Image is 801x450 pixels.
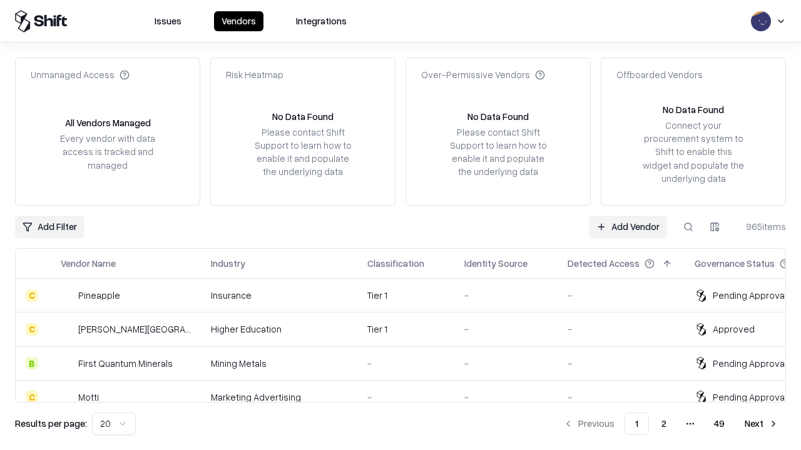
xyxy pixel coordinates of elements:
[556,412,786,435] nav: pagination
[736,220,786,233] div: 965 items
[464,257,528,270] div: Identity Source
[272,110,334,123] div: No Data Found
[467,110,529,123] div: No Data Found
[61,391,73,403] img: Motti
[61,289,73,302] img: Pineapple
[367,322,444,336] div: Tier 1
[641,119,745,185] div: Connect your procurement system to Shift to enable this widget and populate the underlying data
[61,357,73,369] img: First Quantum Minerals
[713,357,787,370] div: Pending Approval
[421,68,545,81] div: Over-Permissive Vendors
[367,391,444,404] div: -
[65,116,151,129] div: All Vendors Managed
[31,68,130,81] div: Unmanaged Access
[26,323,38,336] div: C
[61,323,73,336] img: Reichman University
[616,68,703,81] div: Offboarded Vendors
[211,357,347,370] div: Mining Metals
[78,322,191,336] div: [PERSON_NAME][GEOGRAPHIC_DATA]
[367,357,444,370] div: -
[15,216,84,238] button: Add Filter
[226,68,283,81] div: Risk Heatmap
[589,216,667,238] a: Add Vendor
[568,391,675,404] div: -
[713,322,755,336] div: Approved
[651,412,676,435] button: 2
[211,391,347,404] div: Marketing Advertising
[713,289,787,302] div: Pending Approval
[446,126,550,179] div: Please contact Shift Support to learn how to enable it and populate the underlying data
[367,289,444,302] div: Tier 1
[211,289,347,302] div: Insurance
[78,289,120,302] div: Pineapple
[625,412,649,435] button: 1
[214,11,263,31] button: Vendors
[713,391,787,404] div: Pending Approval
[211,257,245,270] div: Industry
[56,132,160,171] div: Every vendor with data access is tracked and managed
[26,289,38,302] div: C
[251,126,355,179] div: Please contact Shift Support to learn how to enable it and populate the underlying data
[367,257,424,270] div: Classification
[464,322,548,336] div: -
[464,391,548,404] div: -
[464,357,548,370] div: -
[15,417,87,430] p: Results per page:
[26,357,38,369] div: B
[663,103,724,116] div: No Data Found
[568,322,675,336] div: -
[568,357,675,370] div: -
[568,289,675,302] div: -
[288,11,354,31] button: Integrations
[568,257,640,270] div: Detected Access
[704,412,735,435] button: 49
[147,11,189,31] button: Issues
[737,412,786,435] button: Next
[78,357,173,370] div: First Quantum Minerals
[464,289,548,302] div: -
[695,257,775,270] div: Governance Status
[211,322,347,336] div: Higher Education
[78,391,99,404] div: Motti
[61,257,116,270] div: Vendor Name
[26,391,38,403] div: C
